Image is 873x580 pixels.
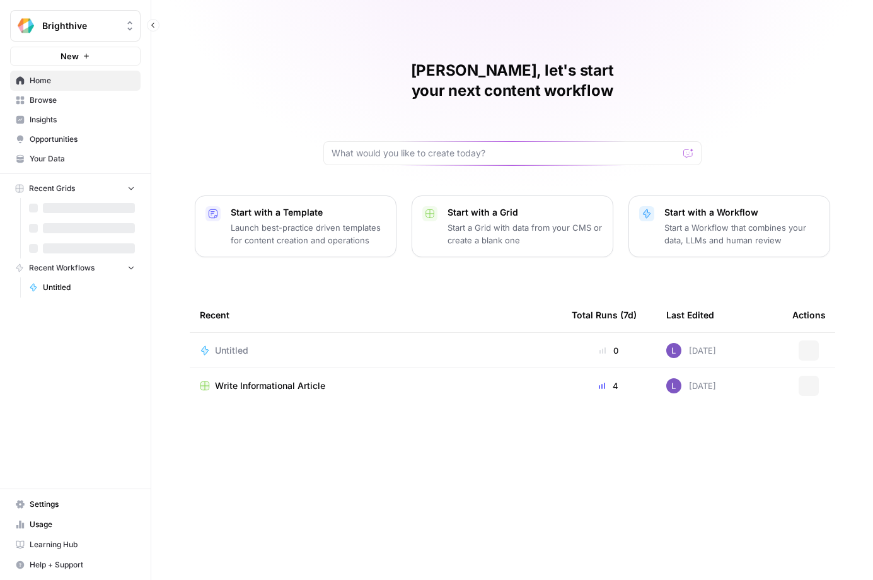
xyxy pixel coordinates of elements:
[628,195,830,257] button: Start with a WorkflowStart a Workflow that combines your data, LLMs and human review
[448,206,603,219] p: Start with a Grid
[30,519,135,530] span: Usage
[30,499,135,510] span: Settings
[572,380,646,392] div: 4
[30,539,135,550] span: Learning Hub
[10,90,141,110] a: Browse
[200,298,552,332] div: Recent
[572,344,646,357] div: 0
[10,514,141,535] a: Usage
[664,221,819,246] p: Start a Workflow that combines your data, LLMs and human review
[29,183,75,194] span: Recent Grids
[10,258,141,277] button: Recent Workflows
[666,298,714,332] div: Last Edited
[10,179,141,198] button: Recent Grids
[448,221,603,246] p: Start a Grid with data from your CMS or create a blank one
[10,110,141,130] a: Insights
[30,559,135,571] span: Help + Support
[412,195,613,257] button: Start with a GridStart a Grid with data from your CMS or create a blank one
[792,298,826,332] div: Actions
[61,50,79,62] span: New
[10,10,141,42] button: Workspace: Brighthive
[10,71,141,91] a: Home
[195,195,396,257] button: Start with a TemplateLaunch best-practice driven templates for content creation and operations
[10,149,141,169] a: Your Data
[30,153,135,165] span: Your Data
[231,221,386,246] p: Launch best-practice driven templates for content creation and operations
[572,298,637,332] div: Total Runs (7d)
[664,206,819,219] p: Start with a Workflow
[666,343,681,358] img: rn7sh892ioif0lo51687sih9ndqw
[10,535,141,555] a: Learning Hub
[30,75,135,86] span: Home
[10,555,141,575] button: Help + Support
[666,378,716,393] div: [DATE]
[10,47,141,66] button: New
[30,114,135,125] span: Insights
[215,344,248,357] span: Untitled
[332,147,678,159] input: What would you like to create today?
[200,344,552,357] a: Untitled
[42,20,119,32] span: Brighthive
[200,380,552,392] a: Write Informational Article
[666,343,716,358] div: [DATE]
[14,14,37,37] img: Brighthive Logo
[666,378,681,393] img: rn7sh892ioif0lo51687sih9ndqw
[215,380,325,392] span: Write Informational Article
[30,134,135,145] span: Opportunities
[23,277,141,298] a: Untitled
[10,494,141,514] a: Settings
[10,129,141,149] a: Opportunities
[231,206,386,219] p: Start with a Template
[29,262,95,274] span: Recent Workflows
[43,282,135,293] span: Untitled
[30,95,135,106] span: Browse
[323,61,702,101] h1: [PERSON_NAME], let's start your next content workflow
